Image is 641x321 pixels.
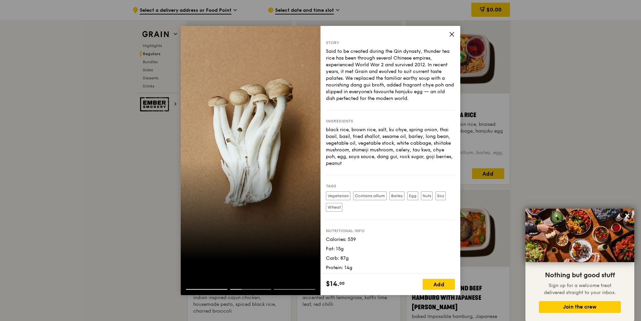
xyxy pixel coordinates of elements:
[622,210,633,221] button: Close
[389,191,404,200] label: Barley
[326,191,350,200] label: Vegetarian
[525,209,634,262] img: DSC07876-Edit02-Large.jpeg
[544,283,616,295] span: Sign up for a welcome treat delivered straight to your inbox.
[326,236,455,243] div: Calories: 539
[326,203,342,212] label: Wheat
[326,279,339,289] span: $14.
[421,191,433,200] label: Nuts
[326,228,455,234] div: Nutritional info
[326,118,455,124] div: Ingredients
[326,127,455,167] div: black rice, brown rice, salt, ku chye, spring onion, thai basil, basil, fried shallot, sesame oil...
[407,191,418,200] label: Egg
[326,48,455,102] div: Said to be created during the Qin dynasty, thunder tea rice has been through several Chinese empi...
[339,281,345,286] span: 00
[353,191,387,200] label: Contains allium
[545,271,615,279] span: Nothing but good stuff
[423,279,455,290] div: Add
[326,40,455,45] div: Story
[326,264,455,271] div: Protein: 14g
[326,246,455,252] div: Fat: 15g
[326,255,455,262] div: Carb: 87g
[326,183,455,189] div: Tags
[435,191,446,200] label: Soy
[539,301,621,313] button: Join the crew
